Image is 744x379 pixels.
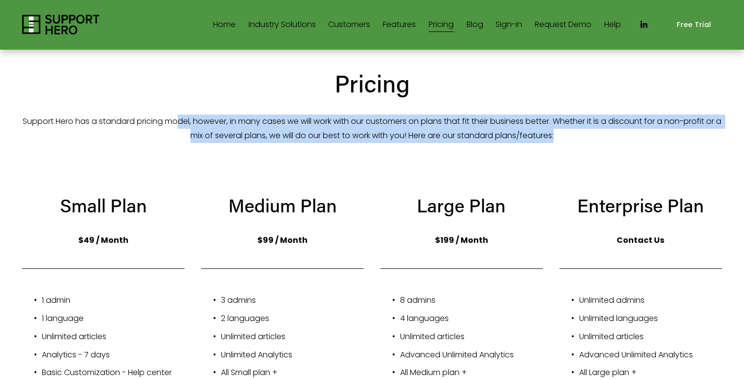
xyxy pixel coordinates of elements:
[380,193,543,218] h3: Large Plan
[257,234,308,246] strong: $99 / Month
[579,293,722,308] p: Unlimited admins
[248,18,316,32] span: Industry Solutions
[221,330,364,344] p: Unlimited articles
[22,115,721,143] p: Support Hero has a standard pricing model, however, in many cases we will work with our customers...
[22,193,185,218] h3: Small Plan
[42,293,185,308] p: 1 admin
[639,20,649,29] a: LinkedIn
[221,348,364,362] p: Unlimited Analytics
[617,234,664,246] strong: Contact Us
[435,234,488,246] strong: $199 / Month
[221,293,364,308] p: 3 admins
[213,17,236,32] a: Home
[328,17,370,32] a: Customers
[42,330,185,344] p: Unlimited articles
[579,348,722,362] p: Advanced Unlimited Analytics
[400,293,543,308] p: 8 admins
[604,17,621,32] a: Help
[221,312,364,326] p: 2 languages
[22,68,721,99] h2: Pricing
[42,348,185,362] p: Analytics - 7 days
[400,330,543,344] p: Unlimited articles
[22,15,99,34] img: Support Hero
[429,17,454,32] a: Pricing
[42,312,185,326] p: 1 language
[666,13,721,36] a: Free Trial
[496,17,522,32] a: Sign-in
[400,312,543,326] p: 4 languages
[579,330,722,344] p: Unlimited articles
[78,234,128,246] strong: $49 / Month
[383,17,416,32] a: Features
[201,193,364,218] h3: Medium Plan
[579,312,722,326] p: Unlimited languages
[248,17,316,32] a: folder dropdown
[535,17,591,32] a: Request Demo
[559,193,722,218] h3: Enterprise Plan
[466,17,483,32] a: Blog
[400,348,543,362] p: Advanced Unlimited Analytics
